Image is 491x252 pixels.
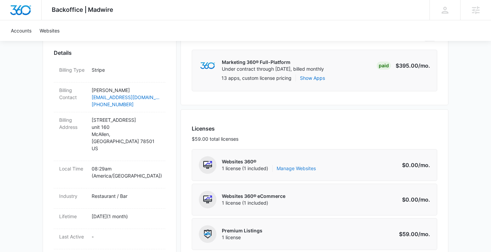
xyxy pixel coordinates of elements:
span: 1 license (1 included) [222,200,285,206]
p: [STREET_ADDRESS] unit 160 McAllen , [GEOGRAPHIC_DATA] 78501 US [92,116,160,152]
p: Marketing 360® Full-Platform [222,59,324,66]
dt: Last Active [59,233,86,240]
p: Under contract through [DATE], billed monthly [222,66,324,72]
dt: Industry [59,192,86,200]
button: Show Apps [300,74,325,82]
img: marketing360Logo [200,62,215,69]
div: Billing TypeStripe [54,62,165,83]
div: Paid [377,62,391,70]
span: /mo. [418,62,430,69]
span: /mo. [418,162,430,168]
a: [PHONE_NUMBER] [92,101,160,108]
span: 1 license [222,234,262,241]
div: Lifetime[DATE](1 month) [54,209,165,229]
p: $0.00 [398,161,430,169]
p: $0.00 [398,196,430,204]
h3: Licenses [192,124,238,133]
div: Billing Contact[PERSON_NAME][EMAIL_ADDRESS][DOMAIN_NAME][PHONE_NUMBER] [54,83,165,112]
a: Websites [36,20,64,41]
span: Backoffice | Madwire [52,6,113,13]
a: Manage Websites [277,165,316,172]
div: Last Active- [54,229,165,249]
p: Stripe [92,66,160,73]
p: Websites 360® eCommerce [222,193,285,200]
p: Restaurant / Bar [92,192,160,200]
p: [PERSON_NAME] [92,87,160,94]
div: Local Time08:29am (America/[GEOGRAPHIC_DATA]) [54,161,165,188]
span: /mo. [418,196,430,203]
p: 08:29am ( America/[GEOGRAPHIC_DATA] ) [92,165,160,179]
span: /mo. [418,231,430,237]
p: $59.00 total licenses [192,135,238,142]
div: Billing Address[STREET_ADDRESS]unit 160McAllen,[GEOGRAPHIC_DATA] 78501US [54,112,165,161]
a: [EMAIL_ADDRESS][DOMAIN_NAME] [92,94,160,101]
a: Accounts [7,20,36,41]
span: Details [54,49,72,57]
dt: Lifetime [59,213,86,220]
dt: Local Time [59,165,86,172]
dt: Billing Contact [59,87,86,101]
dt: Billing Address [59,116,86,131]
dt: Billing Type [59,66,86,73]
p: $395.00 [396,62,430,70]
p: Premium Listings [222,227,262,234]
p: Websites 360® [222,158,316,165]
p: - [92,233,160,240]
p: 13 apps, custom license pricing [221,74,291,82]
p: $59.00 [398,230,430,238]
p: [DATE] ( 1 month ) [92,213,160,220]
span: 1 license (1 included) [222,165,316,172]
div: IndustryRestaurant / Bar [54,188,165,209]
